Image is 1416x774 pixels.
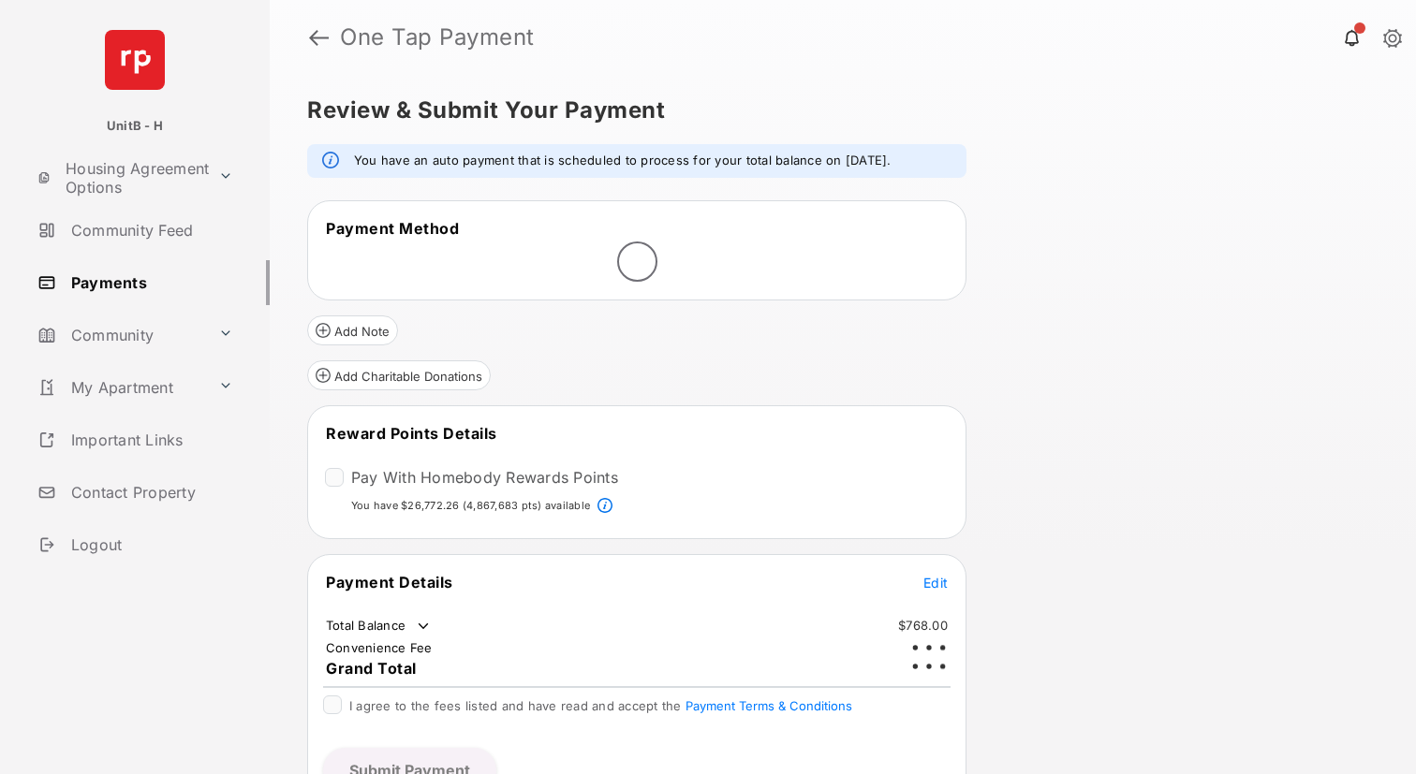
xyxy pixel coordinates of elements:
[923,575,948,591] span: Edit
[325,617,433,635] td: Total Balance
[326,573,453,591] span: Payment Details
[30,155,211,200] a: Housing Agreement Options
[351,498,590,514] p: You have $26,772.26 (4,867,683 pts) available
[30,470,270,515] a: Contact Property
[30,417,241,462] a: Important Links
[307,360,491,390] button: Add Charitable Donations
[340,26,535,49] strong: One Tap Payment
[30,313,211,358] a: Community
[30,365,211,410] a: My Apartment
[351,468,618,487] label: Pay With Homebody Rewards Points
[307,315,398,345] button: Add Note
[307,99,1364,122] h5: Review & Submit Your Payment
[30,260,270,305] a: Payments
[326,424,497,443] span: Reward Points Details
[354,152,892,170] em: You have an auto payment that is scheduled to process for your total balance on [DATE].
[326,219,459,238] span: Payment Method
[923,573,948,591] button: Edit
[349,698,852,713] span: I agree to the fees listed and have read and accept the
[897,617,949,634] td: $768.00
[30,522,270,567] a: Logout
[107,117,163,136] p: UnitB - H
[326,659,417,678] span: Grand Total
[686,698,852,713] button: I agree to the fees listed and have read and accept the
[105,30,165,90] img: svg+xml;base64,PHN2ZyB4bWxucz0iaHR0cDovL3d3dy53My5vcmcvMjAwMC9zdmciIHdpZHRoPSI2NCIgaGVpZ2h0PSI2NC...
[325,639,434,656] td: Convenience Fee
[30,208,270,253] a: Community Feed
